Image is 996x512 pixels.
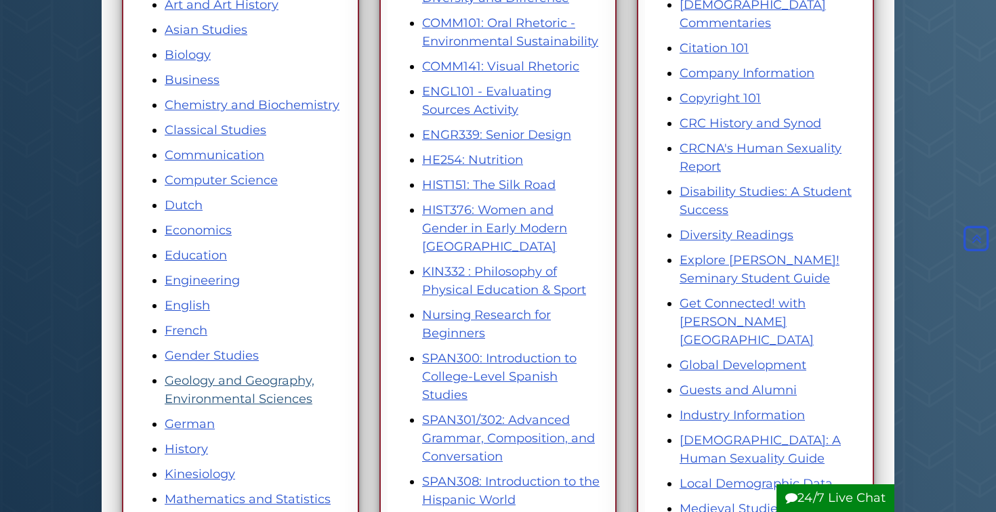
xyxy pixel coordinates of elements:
a: CRCNA's Human Sexuality Report [680,141,842,174]
a: SPAN300: Introduction to College-Level Spanish Studies [422,351,577,402]
a: ENGL101 - Evaluating Sources Activity [422,84,552,117]
a: Citation 101 [680,41,749,56]
a: Classical Studies [165,123,266,137]
a: Kinesiology [165,467,235,482]
a: SPAN308: Introduction to the Hispanic World [422,474,600,507]
a: Gender Studies [165,348,259,363]
a: CRC History and Synod [680,116,821,131]
a: [DEMOGRAPHIC_DATA]: A Human Sexuality Guide [680,433,841,466]
a: Industry Information [680,408,805,423]
a: Engineering [165,273,240,288]
a: Mathematics and Statistics [165,492,331,507]
a: Disability Studies: A Student Success [680,184,852,217]
a: Copyright 101 [680,91,761,106]
a: Back to Top [960,232,993,247]
a: KIN332 : Philosophy of Physical Education & Sport [422,264,586,297]
a: Asian Studies [165,22,247,37]
a: Economics [165,223,232,238]
a: COMM101: Oral Rhetoric - Environmental Sustainability [422,16,598,49]
a: Geology and Geography, Environmental Sciences [165,373,314,406]
a: HE254: Nutrition [422,152,523,167]
a: Dutch [165,198,203,213]
a: Guests and Alumni [680,383,797,398]
a: Biology [165,47,211,62]
a: French [165,323,207,338]
a: Global Development [680,358,806,372]
a: Chemistry and Biochemistry [165,98,339,112]
a: German [165,417,215,431]
a: Diversity Readings [680,228,793,242]
a: HIST151: The Silk Road [422,177,556,192]
a: Explore [PERSON_NAME]! Seminary Student Guide [680,253,839,286]
a: Nursing Research for Beginners [422,307,551,341]
a: Computer Science [165,173,278,188]
a: Education [165,248,227,263]
button: 24/7 Live Chat [776,484,894,512]
a: Local Demographic Data [680,476,833,491]
a: English [165,298,210,313]
a: Communication [165,148,264,163]
a: History [165,442,208,456]
a: ENGR339: Senior Design [422,127,571,142]
a: Get Connected! with [PERSON_NAME][GEOGRAPHIC_DATA] [680,296,814,347]
a: Business [165,72,220,87]
a: SPAN301/302: Advanced Grammar, Composition, and Conversation [422,412,595,464]
a: COMM141: Visual Rhetoric [422,59,579,74]
a: Company Information [680,66,814,81]
a: HIST376: Women and Gender in Early Modern [GEOGRAPHIC_DATA] [422,202,567,254]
